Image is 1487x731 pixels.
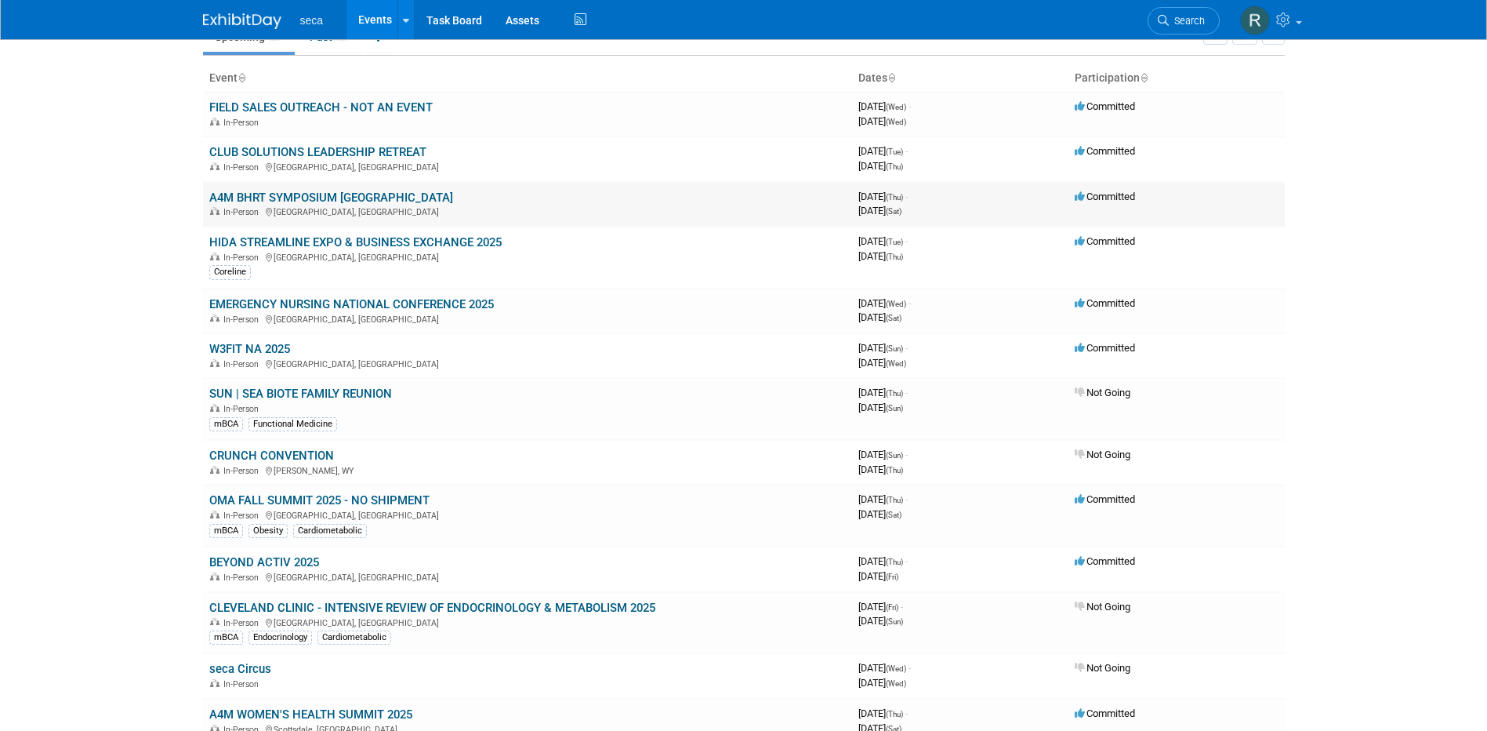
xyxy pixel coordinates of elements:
[210,466,219,474] img: In-Person Event
[209,508,846,521] div: [GEOGRAPHIC_DATA], [GEOGRAPHIC_DATA]
[1075,100,1135,112] span: Committed
[905,493,908,505] span: -
[858,662,911,674] span: [DATE]
[858,357,906,369] span: [DATE]
[905,555,908,567] span: -
[223,162,263,173] span: In-Person
[1075,707,1135,719] span: Committed
[209,342,290,356] a: W3FIT NA 2025
[209,417,243,431] div: mBCA
[223,679,263,689] span: In-Person
[886,300,906,308] span: (Wed)
[223,315,263,325] span: In-Person
[1140,71,1148,84] a: Sort by Participation Type
[1075,601,1130,613] span: Not Going
[209,205,846,217] div: [GEOGRAPHIC_DATA], [GEOGRAPHIC_DATA]
[209,570,846,583] div: [GEOGRAPHIC_DATA], [GEOGRAPHIC_DATA]
[905,387,908,398] span: -
[886,664,906,673] span: (Wed)
[905,342,908,354] span: -
[1148,7,1220,35] a: Search
[209,601,655,615] a: CLEVELAND CLINIC - INTENSIVE REVIEW OF ENDOCRINOLOGY & METABOLISM 2025
[886,118,906,126] span: (Wed)
[858,601,903,613] span: [DATE]
[901,601,903,613] span: -
[905,235,908,247] span: -
[886,389,903,398] span: (Thu)
[209,387,392,401] a: SUN | SEA BIOTE FAMILY REUNION
[209,265,251,279] div: Coreline
[905,145,908,157] span: -
[1075,342,1135,354] span: Committed
[909,100,911,112] span: -
[210,315,219,322] img: In-Person Event
[210,573,219,580] img: In-Person Event
[886,253,903,261] span: (Thu)
[886,344,903,353] span: (Sun)
[886,558,903,566] span: (Thu)
[210,359,219,367] img: In-Person Event
[858,160,903,172] span: [DATE]
[886,451,903,460] span: (Sun)
[886,603,898,612] span: (Fri)
[858,145,908,157] span: [DATE]
[858,449,908,460] span: [DATE]
[886,162,903,171] span: (Thu)
[209,160,846,173] div: [GEOGRAPHIC_DATA], [GEOGRAPHIC_DATA]
[852,65,1068,92] th: Dates
[858,493,908,505] span: [DATE]
[223,118,263,128] span: In-Person
[1075,449,1130,460] span: Not Going
[905,707,908,719] span: -
[223,618,263,628] span: In-Person
[223,359,263,369] span: In-Person
[300,14,324,27] span: seca
[1240,5,1270,35] img: Rachel Jordan
[886,404,903,413] span: (Sun)
[1075,191,1135,202] span: Committed
[223,253,263,263] span: In-Person
[293,524,367,538] div: Cardiometabolic
[886,147,903,156] span: (Tue)
[209,555,319,569] a: BEYOND ACTIV 2025
[1169,15,1205,27] span: Search
[223,404,263,414] span: In-Person
[210,118,219,125] img: In-Person Event
[886,207,901,216] span: (Sat)
[209,464,846,476] div: [PERSON_NAME], WY
[1075,145,1135,157] span: Committed
[248,524,288,538] div: Obesity
[223,207,263,217] span: In-Person
[1075,387,1130,398] span: Not Going
[858,205,901,216] span: [DATE]
[886,496,903,504] span: (Thu)
[886,617,903,626] span: (Sun)
[858,508,901,520] span: [DATE]
[248,631,312,645] div: Endocrinology
[210,253,219,260] img: In-Person Event
[1068,65,1285,92] th: Participation
[886,314,901,322] span: (Sat)
[909,662,911,674] span: -
[886,359,906,368] span: (Wed)
[1075,297,1135,309] span: Committed
[905,449,908,460] span: -
[209,357,846,369] div: [GEOGRAPHIC_DATA], [GEOGRAPHIC_DATA]
[858,570,898,582] span: [DATE]
[858,235,908,247] span: [DATE]
[858,677,906,689] span: [DATE]
[886,193,903,202] span: (Thu)
[209,100,433,115] a: FIELD SALES OUTREACH - NOT AN EVENT
[238,71,245,84] a: Sort by Event Name
[858,707,908,719] span: [DATE]
[858,342,908,354] span: [DATE]
[209,145,426,159] a: CLUB SOLUTIONS LEADERSHIP RETREAT
[223,511,263,521] span: In-Person
[905,191,908,202] span: -
[209,707,412,722] a: A4M WOMEN'S HEALTH SUMMIT 2025
[248,417,337,431] div: Functional Medicine
[209,449,334,463] a: CRUNCH CONVENTION
[909,297,911,309] span: -
[858,311,901,323] span: [DATE]
[858,297,911,309] span: [DATE]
